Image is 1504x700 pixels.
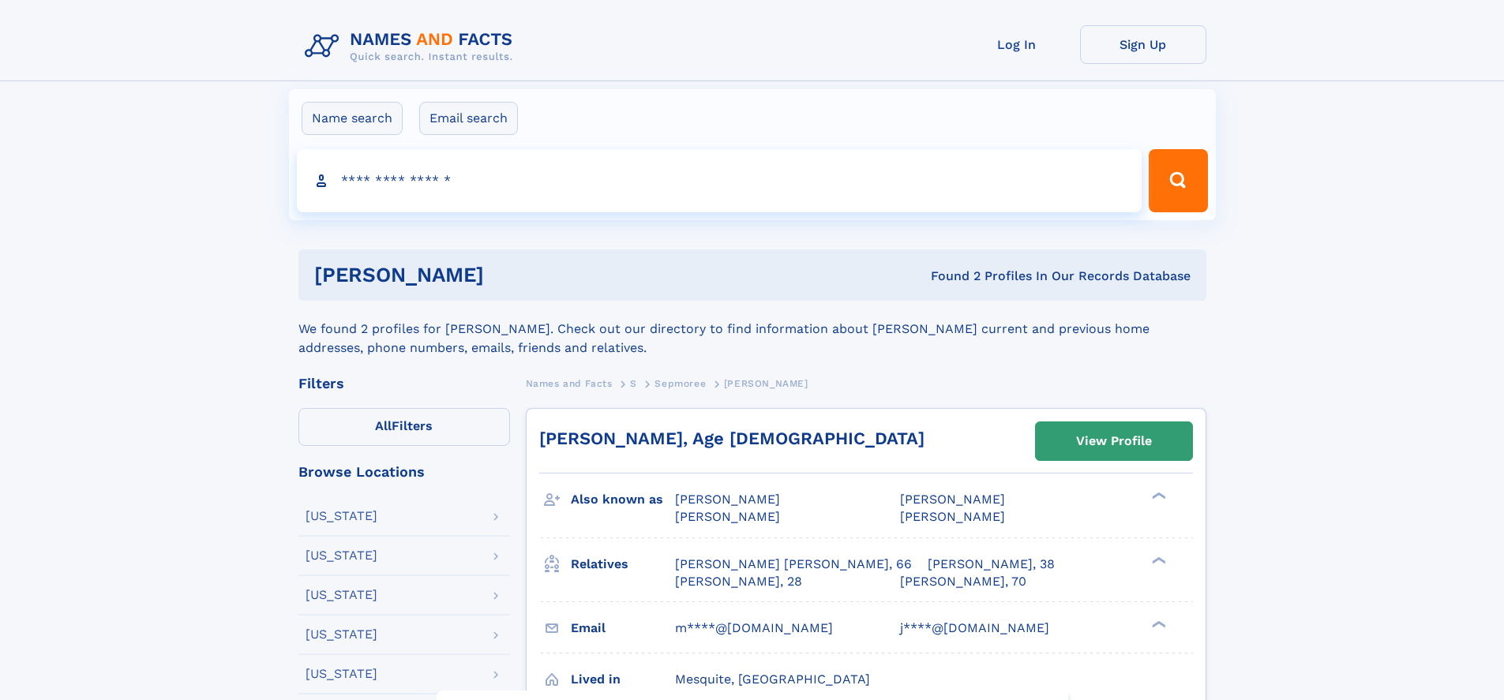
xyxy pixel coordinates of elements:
[1036,422,1192,460] a: View Profile
[306,549,377,562] div: [US_STATE]
[306,628,377,641] div: [US_STATE]
[298,301,1206,357] div: We found 2 profiles for [PERSON_NAME]. Check out our directory to find information about [PERSON_...
[1080,25,1206,64] a: Sign Up
[298,408,510,446] label: Filters
[302,102,403,135] label: Name search
[1076,423,1152,459] div: View Profile
[928,556,1055,573] a: [PERSON_NAME], 38
[654,378,706,389] span: Sepmoree
[298,25,526,68] img: Logo Names and Facts
[900,573,1026,590] a: [PERSON_NAME], 70
[675,672,870,687] span: Mesquite, [GEOGRAPHIC_DATA]
[571,666,675,693] h3: Lived in
[539,429,925,448] a: [PERSON_NAME], Age [DEMOGRAPHIC_DATA]
[1149,149,1207,212] button: Search Button
[526,373,613,393] a: Names and Facts
[654,373,706,393] a: Sepmoree
[306,589,377,601] div: [US_STATE]
[675,492,780,507] span: [PERSON_NAME]
[571,615,675,642] h3: Email
[630,378,637,389] span: S
[571,486,675,513] h3: Also known as
[1148,491,1167,501] div: ❯
[724,378,808,389] span: [PERSON_NAME]
[954,25,1080,64] a: Log In
[297,149,1142,212] input: search input
[375,418,392,433] span: All
[571,551,675,578] h3: Relatives
[314,265,707,285] h1: [PERSON_NAME]
[298,376,510,391] div: Filters
[306,668,377,680] div: [US_STATE]
[298,465,510,479] div: Browse Locations
[675,556,912,573] a: [PERSON_NAME] [PERSON_NAME], 66
[630,373,637,393] a: S
[900,492,1005,507] span: [PERSON_NAME]
[707,268,1191,285] div: Found 2 Profiles In Our Records Database
[419,102,518,135] label: Email search
[306,510,377,522] div: [US_STATE]
[675,509,780,524] span: [PERSON_NAME]
[900,509,1005,524] span: [PERSON_NAME]
[1148,619,1167,629] div: ❯
[675,573,802,590] a: [PERSON_NAME], 28
[1148,555,1167,565] div: ❯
